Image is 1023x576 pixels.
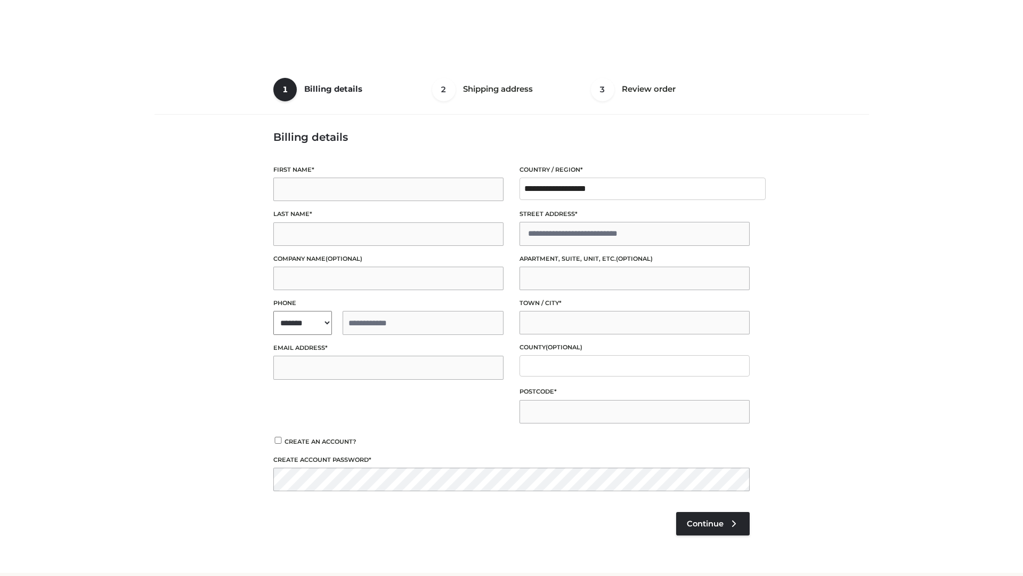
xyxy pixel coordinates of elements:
a: Continue [676,512,750,535]
span: Create an account? [285,438,356,445]
h3: Billing details [273,131,750,143]
span: (optional) [326,255,362,262]
input: Create an account? [273,437,283,444]
span: Shipping address [463,84,533,94]
span: Continue [687,519,724,529]
span: (optional) [546,343,582,351]
label: Country / Region [519,165,750,175]
label: Email address [273,343,504,353]
label: Create account password [273,455,750,465]
span: 3 [591,78,614,101]
label: First name [273,165,504,175]
label: County [519,342,750,353]
span: (optional) [616,255,653,262]
span: 2 [432,78,456,101]
label: Apartment, suite, unit, etc. [519,254,750,264]
label: Company name [273,254,504,264]
label: Last name [273,209,504,219]
label: Street address [519,209,750,219]
span: Billing details [304,84,362,94]
label: Phone [273,298,504,308]
label: Postcode [519,387,750,397]
span: 1 [273,78,297,101]
label: Town / City [519,298,750,308]
span: Review order [622,84,676,94]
